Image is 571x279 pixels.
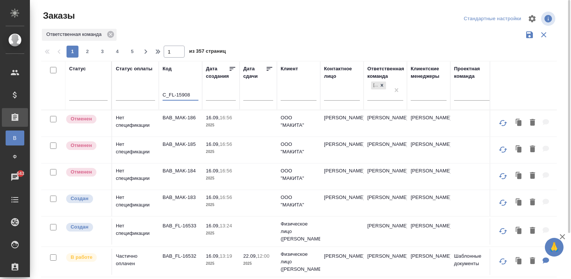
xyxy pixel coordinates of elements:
button: Клонировать [512,142,526,157]
td: Нет спецификации [112,190,159,216]
div: Ответственная команда [42,29,117,41]
a: В [6,131,24,145]
button: Клонировать [512,223,526,239]
p: Физическое лицо ([PERSON_NAME]) [281,251,317,273]
button: 4 [111,46,123,58]
button: Удалить [526,115,539,131]
p: 16:56 [220,115,232,120]
p: BAB_FL-16532 [163,252,198,260]
span: из 357 страниц [189,47,226,58]
p: 2025 [206,148,236,156]
p: 2025 [206,122,236,129]
span: 2 [81,48,93,55]
p: 2025 [206,175,236,182]
button: 2 [81,46,93,58]
p: 2025 [206,260,236,267]
td: [PERSON_NAME] [407,249,450,275]
span: Ф [9,153,21,160]
button: Обновить [494,141,512,159]
td: [PERSON_NAME] [320,137,364,163]
p: BAB_MAK-186 [163,114,198,122]
p: 16.09, [206,168,220,174]
button: Удалить [526,142,539,157]
button: Клонировать [512,254,526,269]
button: Обновить [494,252,512,270]
div: Контактное лицо [324,65,360,80]
p: 13:24 [220,223,232,229]
p: 16:56 [220,141,232,147]
td: [PERSON_NAME] [364,163,407,190]
p: ООО "МАКИТА" [281,114,317,129]
div: Дата создания [206,65,229,80]
p: 16.09, [206,223,220,229]
div: Клиентские менеджеры [411,65,447,80]
div: Выставляет КМ после отмены со стороны клиента. Если уже после запуска – КМ пишет ПМу про отмену, ... [65,167,108,177]
p: Физическое лицо ([PERSON_NAME]) [281,220,317,243]
td: [PERSON_NAME] [320,110,364,137]
p: Отменен [71,168,92,176]
td: [PERSON_NAME] [364,190,407,216]
div: Код [163,65,172,73]
button: Обновить [494,167,512,185]
button: 🙏 [545,238,564,257]
div: Выставляется автоматически при создании заказа [65,222,108,232]
p: 16.09, [206,115,220,120]
td: Нет спецификации [112,137,159,163]
p: 2025 [243,260,273,267]
a: 643 [2,168,28,187]
div: Дата сдачи [243,65,266,80]
td: Частично оплачен [112,249,159,275]
button: Удалить [526,223,539,239]
p: Отменен [71,142,92,149]
p: В работе [71,254,92,261]
p: 16:56 [220,194,232,200]
span: 🙏 [548,239,561,255]
div: Статус оплаты [116,65,152,73]
p: BAB_FL-16533 [163,222,198,230]
a: Ф [6,149,24,164]
p: BAB_MAK-184 [163,167,198,175]
td: [PERSON_NAME] [364,137,407,163]
td: [PERSON_NAME] [407,110,450,137]
p: 22.09, [243,253,257,259]
p: 16.09, [206,194,220,200]
button: 3 [96,46,108,58]
div: [PERSON_NAME] [371,82,378,89]
p: Ответственная команда [46,31,104,38]
td: [PERSON_NAME] [407,137,450,163]
p: Отменен [71,115,92,123]
span: Посмотреть информацию [541,12,557,26]
button: Обновить [494,114,512,132]
td: Шаблонные документы [450,249,494,275]
td: [PERSON_NAME] [364,249,407,275]
td: Нет спецификации [112,163,159,190]
td: [PERSON_NAME] [364,218,407,245]
span: 643 [12,170,29,177]
td: [PERSON_NAME] [320,163,364,190]
p: 2025 [206,230,236,237]
td: [PERSON_NAME] [320,190,364,216]
button: Клонировать [512,195,526,210]
div: Проектная команда [454,65,490,80]
p: ООО "МАКИТА" [281,194,317,209]
div: Клиент [281,65,298,73]
span: 4 [111,48,123,55]
td: Нет спецификации [112,218,159,245]
button: Удалить [526,168,539,184]
button: Обновить [494,222,512,240]
p: 2025 [206,201,236,209]
div: Бабушкинская [370,81,387,90]
td: [PERSON_NAME] [407,163,450,190]
button: Удалить [526,195,539,210]
td: [PERSON_NAME] [320,249,364,275]
p: ООО "МАКИТА" [281,141,317,156]
p: 16:56 [220,168,232,174]
button: Обновить [494,194,512,212]
td: Нет спецификации [112,110,159,137]
td: [PERSON_NAME] [364,110,407,137]
td: [PERSON_NAME] [407,190,450,216]
button: Клонировать [512,168,526,184]
button: 5 [126,46,138,58]
div: Статус [69,65,86,73]
p: 16.09, [206,253,220,259]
